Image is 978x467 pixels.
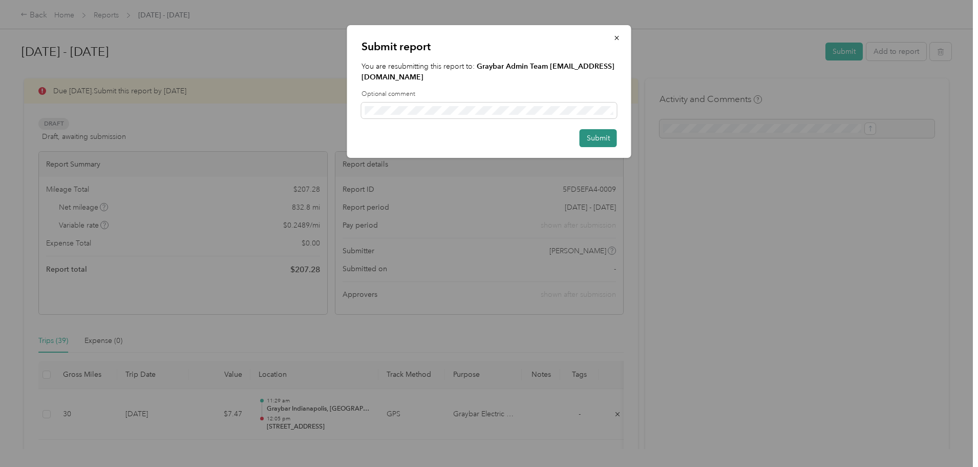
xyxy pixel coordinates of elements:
iframe: Everlance-gr Chat Button Frame [921,410,978,467]
label: Optional comment [362,90,617,99]
p: You are resubmitting this report to: [362,61,617,83]
p: Submit report [362,39,617,54]
strong: Graybar Admin Team [EMAIL_ADDRESS][DOMAIN_NAME] [362,62,614,82]
button: Submit [580,129,617,147]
